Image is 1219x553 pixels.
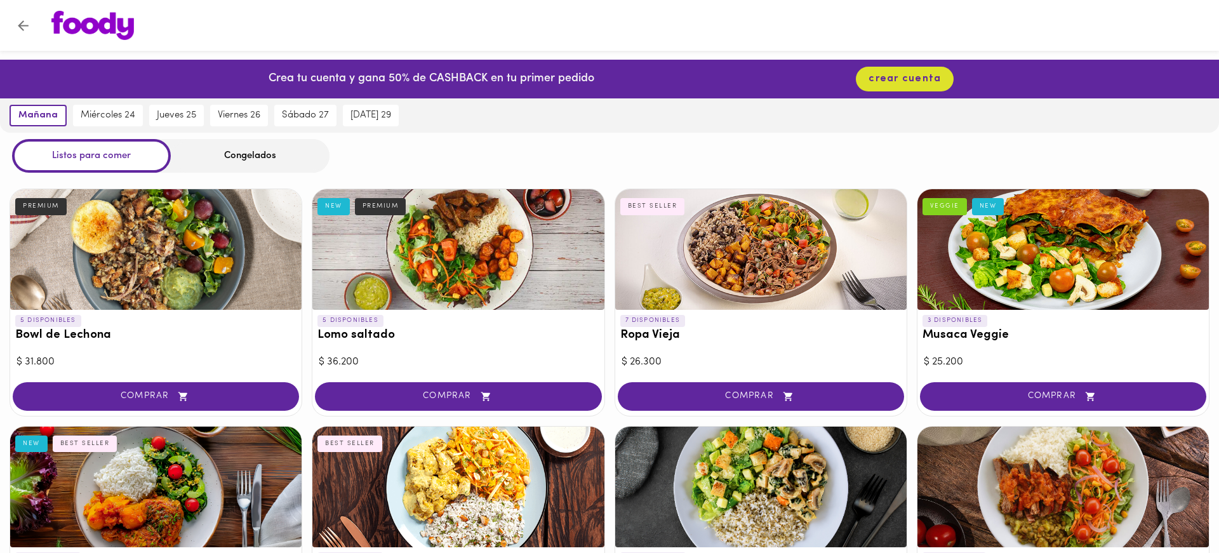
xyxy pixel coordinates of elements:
h3: Bowl de Lechona [15,329,296,342]
span: viernes 26 [218,110,260,121]
div: PREMIUM [15,198,67,215]
button: miércoles 24 [73,105,143,126]
p: 7 DISPONIBLES [620,315,686,326]
iframe: Messagebird Livechat Widget [1145,479,1206,540]
div: Pollo espinaca champiñón [615,427,907,547]
img: logo.png [51,11,134,40]
p: Crea tu cuenta y gana 50% de CASHBACK en tu primer pedido [269,71,594,88]
div: BEST SELLER [317,436,382,452]
div: Caserito [917,427,1209,547]
button: COMPRAR [920,382,1206,411]
div: $ 31.800 [17,355,295,370]
button: COMPRAR [618,382,904,411]
button: mañana [10,105,67,126]
div: Congelados [171,139,330,173]
div: Lomo saltado [312,189,604,310]
button: sábado 27 [274,105,336,126]
div: Pollo al Curry [312,427,604,547]
div: VEGGIE [923,198,967,215]
div: Ropa Vieja [615,189,907,310]
span: mañana [18,110,58,121]
h3: Lomo saltado [317,329,599,342]
p: 3 DISPONIBLES [923,315,988,326]
button: [DATE] 29 [343,105,399,126]
div: NEW [972,198,1004,215]
span: jueves 25 [157,110,196,121]
div: $ 25.200 [924,355,1202,370]
div: Listos para comer [12,139,171,173]
span: COMPRAR [936,391,1190,402]
span: COMPRAR [634,391,888,402]
div: Bowl de Lechona [10,189,302,310]
span: sábado 27 [282,110,329,121]
p: 5 DISPONIBLES [317,315,383,326]
p: 5 DISPONIBLES [15,315,81,326]
span: crear cuenta [869,73,941,85]
div: Pollo de la Nona [10,427,302,547]
button: crear cuenta [856,67,954,91]
button: Volver [8,10,39,41]
div: PREMIUM [355,198,406,215]
div: BEST SELLER [620,198,685,215]
span: COMPRAR [29,391,283,402]
button: viernes 26 [210,105,268,126]
button: COMPRAR [315,382,601,411]
h3: Ropa Vieja [620,329,902,342]
div: NEW [15,436,48,452]
span: COMPRAR [331,391,585,402]
div: Musaca Veggie [917,189,1209,310]
div: BEST SELLER [53,436,117,452]
div: $ 26.300 [622,355,900,370]
div: NEW [317,198,350,215]
button: COMPRAR [13,382,299,411]
div: $ 36.200 [319,355,597,370]
button: jueves 25 [149,105,204,126]
span: miércoles 24 [81,110,135,121]
h3: Musaca Veggie [923,329,1204,342]
span: [DATE] 29 [350,110,391,121]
